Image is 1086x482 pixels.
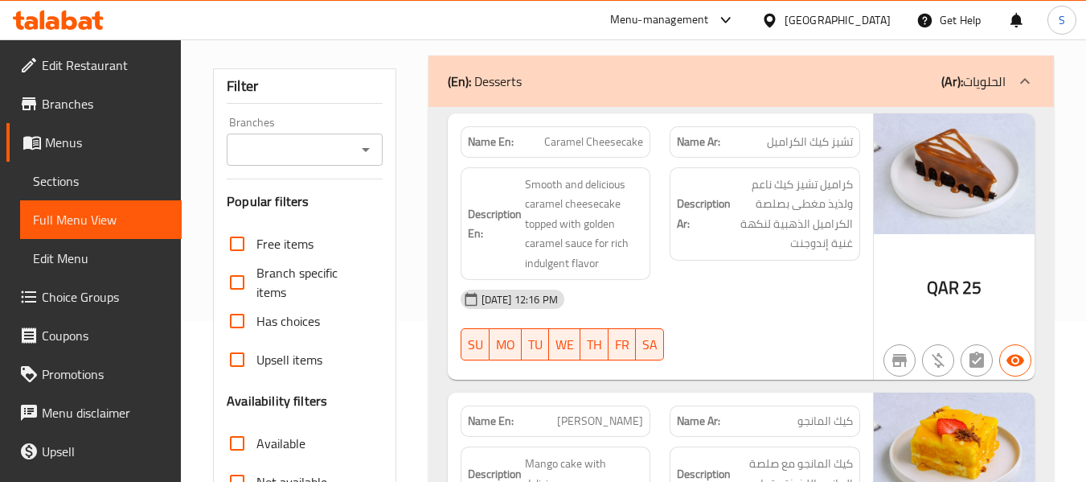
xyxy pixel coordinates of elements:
span: Branch specific items [256,263,369,302]
h3: Popular filters [227,192,382,211]
h3: Availability filters [227,392,327,410]
button: Not branch specific item [883,344,916,377]
a: Upsell [6,432,182,471]
button: SU [461,328,490,360]
div: (En): Desserts(Ar):الحلويات [428,56,1054,107]
button: Not has choices [961,344,993,377]
span: Choice Groups [42,287,169,307]
button: FR [609,328,636,360]
b: (Ar): [941,69,963,93]
span: S [1059,11,1065,29]
span: QAR [927,272,959,303]
span: Branches [42,94,169,113]
p: الحلويات [941,72,1006,91]
a: Branches [6,84,182,123]
div: Menu-management [610,10,709,30]
span: تشيز كيك الكراميل [767,134,853,150]
a: Menus [6,123,182,162]
span: Edit Restaurant [42,56,169,75]
a: Menu disclaimer [6,393,182,432]
strong: Name Ar: [677,134,720,150]
a: Sections [20,162,182,200]
span: TH [587,333,602,356]
span: Coupons [42,326,169,345]
span: Promotions [42,365,169,384]
span: Has choices [256,311,320,331]
span: WE [555,333,574,356]
span: 25 [962,272,981,303]
strong: Description Ar: [677,194,731,233]
span: [DATE] 12:16 PM [475,292,564,307]
span: SA [642,333,658,356]
span: Edit Menu [33,249,169,268]
strong: Description En: [468,204,522,244]
span: Menu disclaimer [42,403,169,422]
span: Upsell [42,442,169,461]
span: Available [256,434,305,453]
span: Free items [256,234,314,253]
a: Full Menu View [20,200,182,239]
a: Choice Groups [6,278,182,316]
a: Coupons [6,316,182,355]
span: SU [468,333,483,356]
strong: Name En: [468,134,514,150]
span: TU [528,333,543,356]
span: Upsell items [256,350,322,369]
a: Edit Restaurant [6,46,182,84]
button: WE [549,328,580,360]
button: Purchased item [922,344,954,377]
strong: Name Ar: [677,413,720,430]
span: [PERSON_NAME] [557,413,643,430]
span: FR [615,333,629,356]
button: SA [636,328,664,360]
button: Open [354,138,377,161]
button: MO [490,328,522,360]
span: Full Menu View [33,210,169,229]
button: TH [580,328,609,360]
p: Desserts [448,72,522,91]
span: Menus [45,133,169,152]
span: Smooth and delicious caramel cheesecake topped with golden caramel sauce for rich indulgent flavor [525,175,644,274]
strong: Name En: [468,413,514,430]
div: Filter [227,69,382,104]
span: كيك المانجو [797,413,853,430]
img: Caramel_Cheesecake638907752562192597.jpg [874,113,1035,234]
b: (En): [448,69,471,93]
span: Caramel Cheesecake [544,134,643,150]
div: [GEOGRAPHIC_DATA] [785,11,891,29]
span: كراميل تشيز كيك ناعم ولذيذ مغطى بصلصة الكراميل الذهبية لنكهة غنية إندوجنت [734,175,853,253]
a: Edit Menu [20,239,182,278]
button: Available [999,344,1031,377]
span: MO [496,333,515,356]
span: Sections [33,171,169,191]
a: Promotions [6,355,182,393]
button: TU [522,328,549,360]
